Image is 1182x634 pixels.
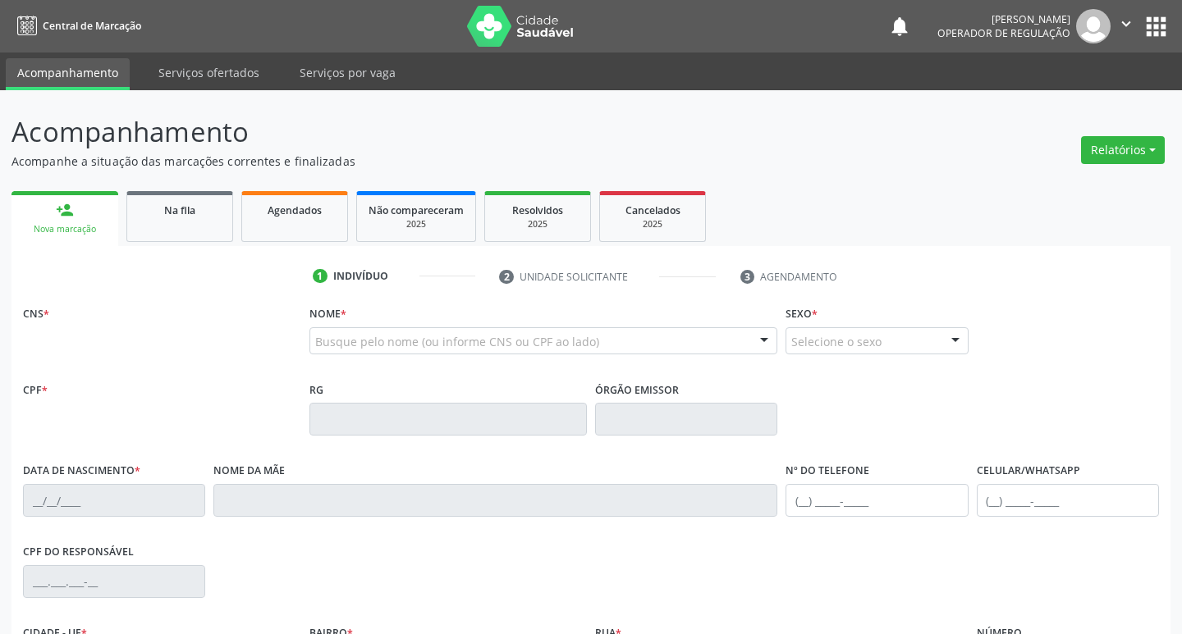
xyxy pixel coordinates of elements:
[595,377,679,403] label: Órgão emissor
[23,377,48,403] label: CPF
[333,269,388,284] div: Indivíduo
[625,203,680,217] span: Cancelados
[288,58,407,87] a: Serviços por vaga
[369,218,464,230] div: 2025
[497,218,579,230] div: 2025
[512,203,563,217] span: Resolvidos
[23,565,205,598] input: ___.___.___-__
[977,484,1159,517] input: (__) _____-_____
[888,15,911,38] button: notifications
[23,484,205,517] input: __/__/____
[43,19,141,33] span: Central de Marcação
[11,112,822,153] p: Acompanhamento
[309,377,323,403] label: RG
[612,218,694,230] div: 2025
[11,12,141,39] a: Central de Marcação
[1111,9,1142,43] button: 
[786,484,968,517] input: (__) _____-_____
[786,302,818,327] label: Sexo
[11,153,822,170] p: Acompanhe a situação das marcações correntes e finalizadas
[313,269,328,284] div: 1
[1117,15,1135,33] i: 
[977,458,1080,484] label: Celular/WhatsApp
[1081,136,1165,164] button: Relatórios
[6,58,130,90] a: Acompanhamento
[56,201,74,219] div: person_add
[23,223,107,235] div: Nova marcação
[268,203,322,217] span: Agendados
[791,333,882,350] span: Selecione o sexo
[937,12,1070,26] div: [PERSON_NAME]
[315,333,599,350] span: Busque pelo nome (ou informe CNS ou CPF ao lado)
[1142,12,1171,41] button: apps
[23,302,49,327] label: CNS
[309,302,346,327] label: Nome
[164,203,195,217] span: Na fila
[23,458,140,484] label: Data de nascimento
[23,540,134,565] label: CPF do responsável
[1076,9,1111,43] img: img
[213,458,285,484] label: Nome da mãe
[147,58,271,87] a: Serviços ofertados
[369,203,464,217] span: Não compareceram
[786,458,869,484] label: Nº do Telefone
[937,26,1070,40] span: Operador de regulação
